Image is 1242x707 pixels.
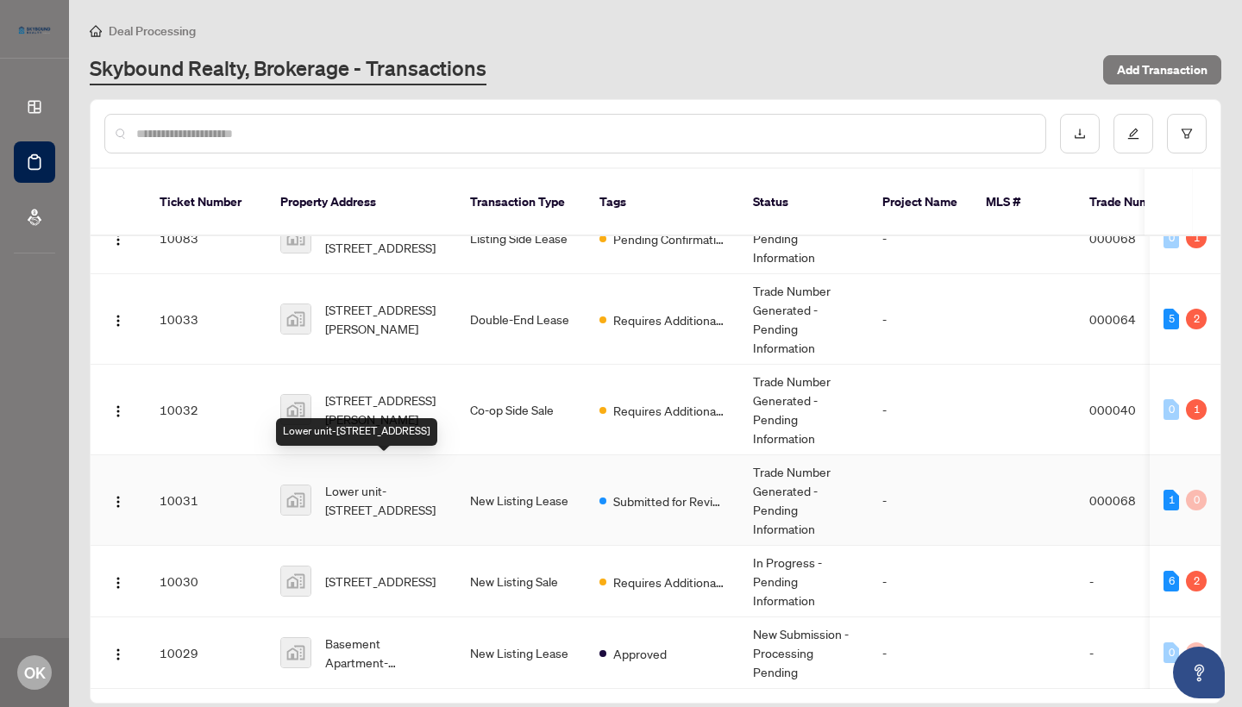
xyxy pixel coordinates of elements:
[1167,114,1207,153] button: filter
[146,617,267,689] td: 10029
[1074,128,1086,140] span: download
[1076,274,1196,365] td: 000064
[1076,617,1196,689] td: -
[613,644,667,663] span: Approved
[869,203,972,274] td: -
[104,396,132,423] button: Logo
[1164,490,1179,510] div: 1
[146,546,267,617] td: 10030
[111,648,125,661] img: Logo
[1076,365,1196,455] td: 000040
[281,638,310,667] img: thumbnail-img
[111,404,125,418] img: Logo
[1186,399,1207,420] div: 1
[1076,455,1196,546] td: 000068
[1186,642,1207,663] div: 0
[869,274,972,365] td: -
[869,617,972,689] td: -
[104,305,132,333] button: Logo
[456,617,586,689] td: New Listing Lease
[325,481,442,519] span: Lower unit-[STREET_ADDRESS]
[869,546,972,617] td: -
[267,169,456,236] th: Property Address
[146,365,267,455] td: 10032
[1164,642,1179,663] div: 0
[146,455,267,546] td: 10031
[869,455,972,546] td: -
[281,395,310,424] img: thumbnail-img
[869,365,972,455] td: -
[281,304,310,334] img: thumbnail-img
[1113,114,1153,153] button: edit
[613,401,725,420] span: Requires Additional Docs
[104,567,132,595] button: Logo
[456,169,586,236] th: Transaction Type
[111,314,125,328] img: Logo
[1186,571,1207,591] div: 2
[1117,56,1207,84] span: Add Transaction
[739,203,869,274] td: In Progress - Pending Information
[1173,647,1225,698] button: Open asap
[869,169,972,236] th: Project Name
[739,455,869,546] td: Trade Number Generated - Pending Information
[613,491,725,510] span: Submitted for Review
[586,169,739,236] th: Tags
[146,169,267,236] th: Ticket Number
[1076,203,1196,274] td: 000068
[739,274,869,365] td: Trade Number Generated - Pending Information
[1186,228,1207,248] div: 1
[146,274,267,365] td: 10033
[1103,55,1221,84] button: Add Transaction
[613,310,725,329] span: Requires Additional Docs
[325,219,442,257] span: Basement-[STREET_ADDRESS]
[104,224,132,252] button: Logo
[1186,490,1207,510] div: 0
[739,546,869,617] td: In Progress - Pending Information
[90,54,486,85] a: Skybound Realty, Brokerage - Transactions
[14,22,55,39] img: logo
[1186,309,1207,329] div: 2
[111,233,125,247] img: Logo
[1164,228,1179,248] div: 0
[1060,114,1100,153] button: download
[739,169,869,236] th: Status
[325,634,442,672] span: Basement Apartment-[STREET_ADDRESS]
[104,639,132,666] button: Logo
[1127,128,1139,140] span: edit
[90,25,102,37] span: home
[456,455,586,546] td: New Listing Lease
[1181,128,1193,140] span: filter
[24,660,46,685] span: OK
[456,546,586,617] td: New Listing Sale
[325,391,442,429] span: [STREET_ADDRESS][PERSON_NAME]
[613,572,725,591] span: Requires Additional Docs
[111,576,125,590] img: Logo
[325,572,436,591] span: [STREET_ADDRESS]
[613,229,725,248] span: Pending Confirmation of Closing
[281,485,310,515] img: thumbnail-img
[1164,309,1179,329] div: 5
[739,617,869,689] td: New Submission - Processing Pending
[104,486,132,514] button: Logo
[111,495,125,509] img: Logo
[456,365,586,455] td: Co-op Side Sale
[456,203,586,274] td: Listing Side Lease
[1076,546,1196,617] td: -
[1164,399,1179,420] div: 0
[1076,169,1196,236] th: Trade Number
[281,566,310,596] img: thumbnail-img
[109,23,196,39] span: Deal Processing
[276,418,437,446] div: Lower unit-[STREET_ADDRESS]
[972,169,1076,236] th: MLS #
[739,365,869,455] td: Trade Number Generated - Pending Information
[281,223,310,253] img: thumbnail-img
[325,300,442,338] span: [STREET_ADDRESS][PERSON_NAME]
[456,274,586,365] td: Double-End Lease
[146,203,267,274] td: 10083
[1164,571,1179,591] div: 6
